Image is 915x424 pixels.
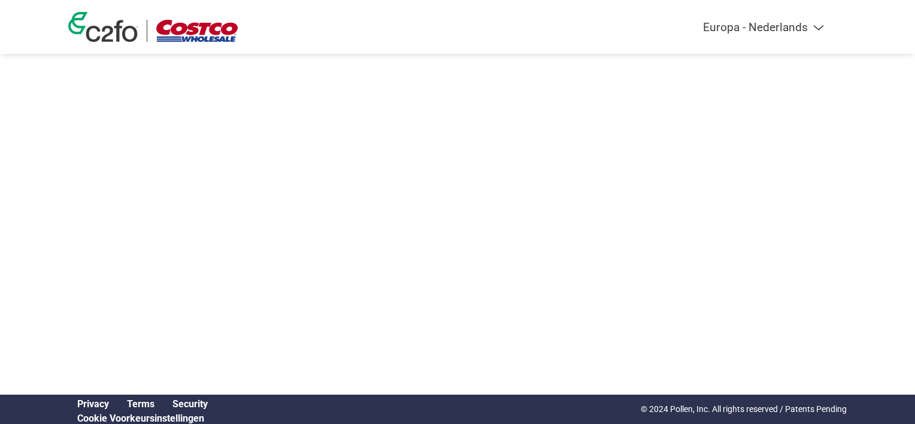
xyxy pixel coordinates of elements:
[68,413,217,424] div: Open Cookie Preferences Modal
[127,398,154,410] a: Terms
[77,413,204,424] a: Cookie Preferences, opens a dedicated popup modal window
[641,403,847,416] p: © 2024 Pollen, Inc. All rights reserved / Patents Pending
[68,12,138,42] img: c2fo logo
[172,398,208,410] a: Security
[156,20,238,42] img: Costco
[77,398,109,410] a: Privacy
